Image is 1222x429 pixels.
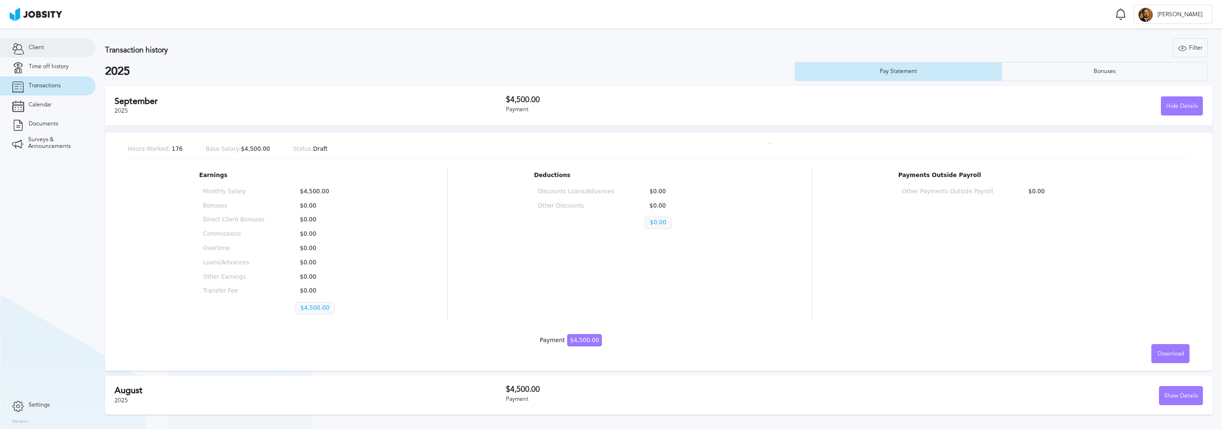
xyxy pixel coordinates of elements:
p: $4,500.00 [295,188,357,195]
span: 2025 [115,107,128,114]
span: Calendar [29,102,52,108]
p: $0.00 [645,188,721,195]
span: Download [1158,351,1184,357]
div: Payment [506,396,854,403]
span: Status: [293,146,313,152]
p: $4,500.00 [206,146,270,153]
p: Other Earnings [203,274,264,281]
p: Loans/Advances [203,260,264,266]
p: Direct Client Bonuses [203,217,264,223]
button: Download [1151,344,1190,363]
h3: $4,500.00 [506,95,854,104]
h2: August [115,386,506,396]
p: $0.00 [295,288,357,294]
button: Filter [1173,38,1208,57]
p: Bonuses [203,203,264,209]
p: $0.00 [295,203,357,209]
span: [PERSON_NAME] [1153,11,1207,18]
span: Documents [29,121,58,127]
span: Time off history [29,63,69,70]
p: Other Discounts [538,203,614,209]
img: ab4bad089aa723f57921c736e9817d99.png [10,8,62,21]
p: Commissions [203,231,264,238]
div: Pay Statement [875,68,922,75]
p: $0.00 [295,231,357,238]
div: Filter [1173,39,1207,58]
p: $0.00 [295,217,357,223]
p: Draft [293,146,328,153]
h3: Transaction history [105,46,709,54]
span: Hours Worked: [128,146,170,152]
div: Hide Details [1161,97,1202,116]
p: $0.00 [295,245,357,252]
p: $4,500.00 [295,302,335,314]
button: Show Details [1159,386,1203,405]
button: L[PERSON_NAME] [1133,5,1212,24]
p: 176 [128,146,183,153]
span: Settings [29,402,50,408]
h2: September [115,96,506,106]
h2: 2025 [105,65,795,78]
p: Monthly Salary [203,188,264,195]
span: Base Salary: [206,146,241,152]
span: 2025 [115,397,128,404]
div: Payment [506,106,854,113]
button: Hide Details [1161,96,1203,115]
button: Pay Statement [795,62,1001,81]
div: Show Details [1159,387,1202,406]
div: Payment [540,337,602,344]
p: Overtime [203,245,264,252]
label: Version: [12,419,30,425]
p: Earnings [199,172,360,179]
p: Transfer Fee [203,288,264,294]
div: L [1138,8,1153,22]
p: $0.00 [645,217,672,229]
p: $0.00 [645,203,721,209]
h3: $4,500.00 [506,385,854,394]
span: Transactions [29,83,61,89]
p: Payments Outside Payroll [898,172,1118,179]
p: Other Payments Outside Payroll [902,188,993,195]
p: $0.00 [1023,188,1114,195]
p: Deductions [534,172,725,179]
span: Surveys & Announcements [28,136,84,150]
p: $0.00 [295,274,357,281]
button: Bonuses [1001,62,1208,81]
span: Client [29,44,44,51]
div: Bonuses [1089,68,1120,75]
span: $4,500.00 [567,334,602,346]
p: $0.00 [295,260,357,266]
p: Discounts Loans/Advances [538,188,614,195]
